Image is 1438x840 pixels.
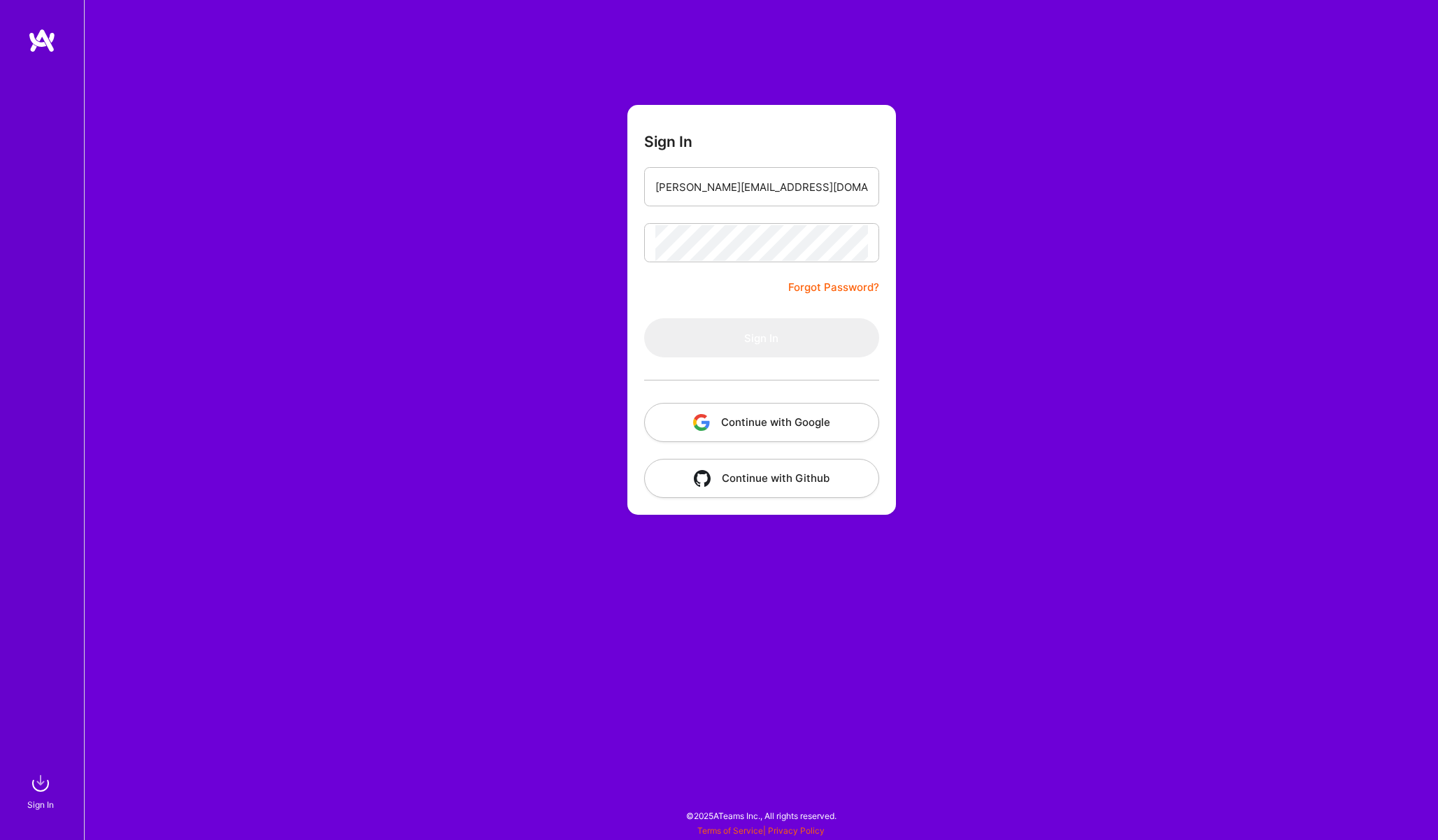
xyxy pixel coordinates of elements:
button: Continue with Google [644,403,879,442]
img: sign in [27,769,55,797]
input: Email... [655,169,868,205]
a: Terms of Service [697,825,763,836]
h3: Sign In [644,133,692,150]
a: sign inSign In [29,769,55,812]
img: icon [694,470,711,487]
div: Sign In [27,797,54,812]
button: Sign In [644,318,879,357]
img: icon [693,414,710,431]
a: Privacy Policy [768,825,825,836]
span: | [697,825,825,836]
img: logo [28,28,56,53]
a: Forgot Password? [788,279,879,296]
button: Continue with Github [644,459,879,498]
div: © 2025 ATeams Inc., All rights reserved. [84,798,1438,833]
